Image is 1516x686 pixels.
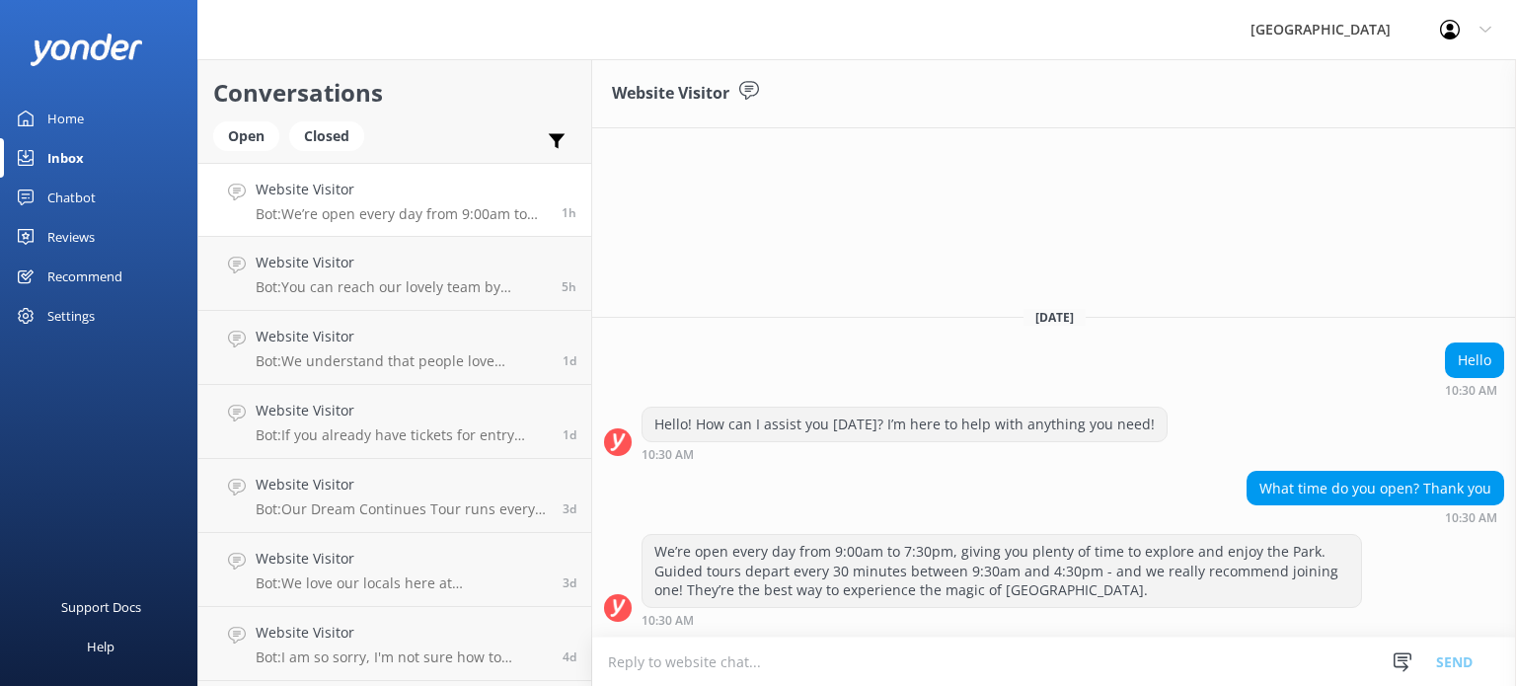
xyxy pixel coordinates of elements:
div: Inbox [47,138,84,178]
div: Sep 12 2025 10:30am (UTC +10:00) Australia/Brisbane [1247,510,1504,524]
a: Website VisitorBot:We’re open every day from 9:00am to 7:30pm, giving you plenty of time to explo... [198,163,591,237]
a: Website VisitorBot:You can reach our lovely team by calling [PHONE_NUMBER] or emailing [EMAIL_ADD... [198,237,591,311]
a: Open [213,124,289,146]
span: Sep 10 2025 12:58pm (UTC +10:00) Australia/Brisbane [563,426,576,443]
a: Website VisitorBot:Our Dream Continues Tour runs every 30 minutes from 9:30am to 4:30pm daily - n... [198,459,591,533]
p: Bot: Our Dream Continues Tour runs every 30 minutes from 9:30am to 4:30pm daily - no booking need... [256,500,548,518]
p: Bot: We love our locals here at [GEOGRAPHIC_DATA]. Although we don't have an official local's rat... [256,574,548,592]
div: Recommend [47,257,122,296]
p: Bot: We understand that people love travelling with their furry friends – so do we! But unfortuna... [256,352,548,370]
div: Closed [289,121,364,151]
strong: 10:30 AM [1445,512,1497,524]
div: What time do you open? Thank you [1248,472,1503,505]
div: Reviews [47,217,95,257]
div: Hello [1446,343,1503,377]
div: We’re open every day from 9:00am to 7:30pm, giving you plenty of time to explore and enjoy the Pa... [643,535,1361,607]
p: Bot: I am so sorry, I'm not sure how to answer that question. Are you able to phrase it another w... [256,648,548,666]
div: Home [47,99,84,138]
div: Chatbot [47,178,96,217]
div: Hello! How can I assist you [DATE]? I’m here to help with anything you need! [643,408,1167,441]
h4: Website Visitor [256,622,548,644]
div: Sep 12 2025 10:30am (UTC +10:00) Australia/Brisbane [642,447,1168,461]
h4: Website Visitor [256,252,547,273]
strong: 10:30 AM [1445,385,1497,397]
a: Website VisitorBot:We understand that people love travelling with their furry friends – so do we!... [198,311,591,385]
strong: 10:30 AM [642,615,694,627]
div: Sep 12 2025 10:30am (UTC +10:00) Australia/Brisbane [1445,383,1504,397]
a: Website VisitorBot:I am so sorry, I'm not sure how to answer that question. Are you able to phras... [198,607,591,681]
h4: Website Visitor [256,474,548,495]
p: Bot: If you already have tickets for entry [DATE], you don't need to book the day visit separatel... [256,426,548,444]
p: Bot: You can reach our lovely team by calling [PHONE_NUMBER] or emailing [EMAIL_ADDRESS][DOMAIN_N... [256,278,547,296]
h4: Website Visitor [256,179,547,200]
h4: Website Visitor [256,400,548,421]
div: Settings [47,296,95,336]
span: Sep 12 2025 07:10am (UTC +10:00) Australia/Brisbane [562,278,576,295]
div: Open [213,121,279,151]
h4: Website Visitor [256,326,548,347]
span: Sep 12 2025 10:30am (UTC +10:00) Australia/Brisbane [562,204,576,221]
span: Sep 10 2025 02:15pm (UTC +10:00) Australia/Brisbane [563,352,576,369]
span: Sep 09 2025 11:47am (UTC +10:00) Australia/Brisbane [563,500,576,517]
a: Closed [289,124,374,146]
a: Website VisitorBot:If you already have tickets for entry [DATE], you don't need to book the day v... [198,385,591,459]
h3: Website Visitor [612,81,729,107]
p: Bot: We’re open every day from 9:00am to 7:30pm, giving you plenty of time to explore and enjoy t... [256,205,547,223]
img: yonder-white-logo.png [30,34,143,66]
a: Website VisitorBot:We love our locals here at [GEOGRAPHIC_DATA]. Although we don't have an offici... [198,533,591,607]
h2: Conversations [213,74,576,112]
div: Support Docs [61,587,141,627]
h4: Website Visitor [256,548,548,570]
span: [DATE] [1023,309,1086,326]
span: Sep 08 2025 05:51pm (UTC +10:00) Australia/Brisbane [563,574,576,591]
div: Help [87,627,114,666]
div: Sep 12 2025 10:30am (UTC +10:00) Australia/Brisbane [642,613,1362,627]
span: Sep 08 2025 10:10am (UTC +10:00) Australia/Brisbane [563,648,576,665]
strong: 10:30 AM [642,449,694,461]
